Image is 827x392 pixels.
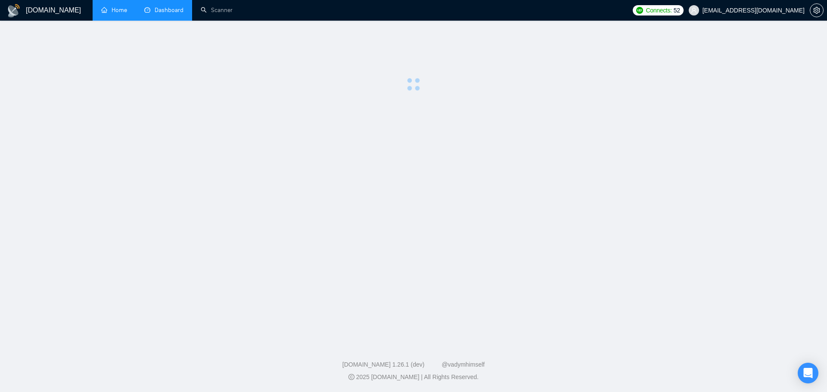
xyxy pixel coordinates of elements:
[342,361,425,368] a: [DOMAIN_NAME] 1.26.1 (dev)
[691,7,697,13] span: user
[101,6,127,14] a: homeHome
[155,6,183,14] span: Dashboard
[810,3,824,17] button: setting
[7,4,21,18] img: logo
[810,7,823,14] span: setting
[201,6,233,14] a: searchScanner
[646,6,672,15] span: Connects:
[636,7,643,14] img: upwork-logo.png
[441,361,485,368] a: @vadymhimself
[348,374,354,380] span: copyright
[7,373,820,382] div: 2025 [DOMAIN_NAME] | All Rights Reserved.
[798,363,818,383] div: Open Intercom Messenger
[674,6,680,15] span: 52
[144,7,150,13] span: dashboard
[810,7,824,14] a: setting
